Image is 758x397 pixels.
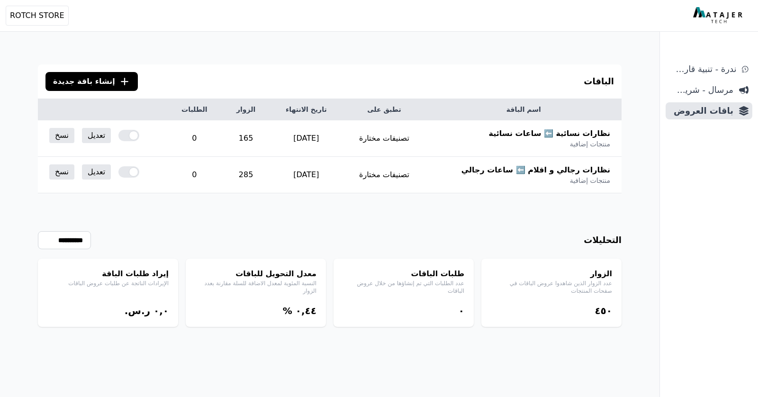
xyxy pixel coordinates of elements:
[53,76,115,87] span: إنشاء باقة جديدة
[343,304,464,317] div: ۰
[296,305,316,316] bdi: ۰,٤٤
[167,99,222,120] th: الطلبات
[47,268,169,280] h4: إيراد طلبات الباقة
[222,120,270,157] td: 165
[6,6,69,26] button: ROTCH STORE
[491,304,612,317] div: ٤٥۰
[10,10,64,21] span: ROTCH STORE
[584,75,614,88] h3: الباقات
[693,7,745,24] img: MatajerTech Logo
[343,157,426,193] td: تصنيفات مختارة
[669,104,733,117] span: باقات العروض
[195,280,316,295] p: النسبة المئوية لمعدل الاضافة للسلة مقارنة بعدد الزوار
[283,305,292,316] span: %
[343,99,426,120] th: تطبق على
[195,268,316,280] h4: معدل التحويل للباقات
[270,120,343,157] td: [DATE]
[489,128,611,139] span: نظارات نسائية ⬅️ ساعات نسائية
[222,99,270,120] th: الزوار
[570,176,610,185] span: منتجات إضافية
[125,305,150,316] span: ر.س.
[47,280,169,287] p: الإيرادات الناتجة عن طلبات عروض الباقات
[82,128,111,143] a: تعديل
[49,128,74,143] a: نسخ
[167,120,222,157] td: 0
[343,120,426,157] td: تصنيفات مختارة
[570,139,610,149] span: منتجات إضافية
[45,72,138,91] button: إنشاء باقة جديدة
[343,268,464,280] h4: طلبات الباقات
[584,234,622,247] h3: التحليلات
[426,99,622,120] th: اسم الباقة
[343,280,464,295] p: عدد الطلبات التي تم إنشاؤها من خلال عروض الباقات
[669,83,733,97] span: مرسال - شريط دعاية
[167,157,222,193] td: 0
[153,305,169,316] bdi: ۰,۰
[82,164,111,180] a: تعديل
[270,99,343,120] th: تاريخ الانتهاء
[461,164,610,176] span: نظارات رجالي و اقلام ⬅️ ساعات رجالي
[491,268,612,280] h4: الزوار
[669,63,736,76] span: ندرة - تنبية قارب علي النفاذ
[491,280,612,295] p: عدد الزوار الذين شاهدوا عروض الباقات في صفحات المنتجات
[222,157,270,193] td: 285
[49,164,74,180] a: نسخ
[270,157,343,193] td: [DATE]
